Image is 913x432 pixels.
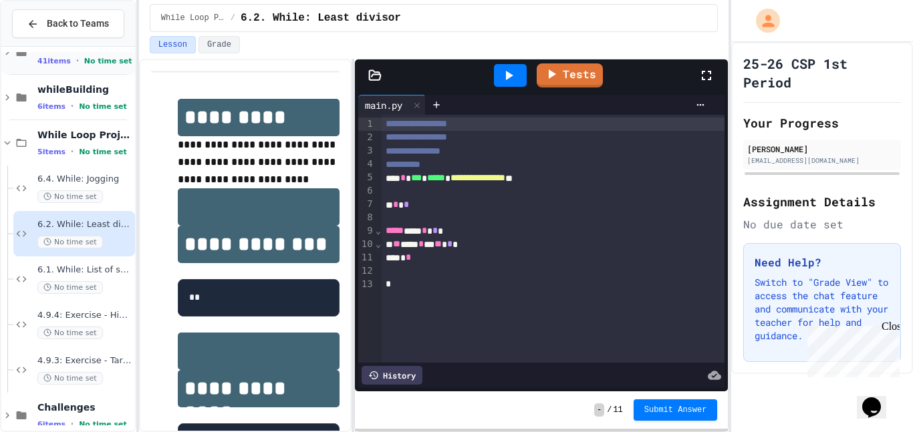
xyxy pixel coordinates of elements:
span: 6.4. While: Jogging [37,174,132,185]
a: Tests [537,63,603,87]
p: Switch to "Grade View" to access the chat feature and communicate with your teacher for help and ... [755,276,890,343]
span: • [71,419,74,429]
span: No time set [37,236,103,248]
span: 6.2. While: Least divisor [241,10,401,26]
div: 7 [358,198,375,211]
span: 11 [613,405,622,415]
div: 5 [358,171,375,184]
span: • [71,146,74,157]
div: [EMAIL_ADDRESS][DOMAIN_NAME] [747,156,897,166]
span: 4.9.4: Exercise - Higher or Lower I [37,310,132,321]
div: 13 [358,278,375,291]
span: Fold line [375,225,382,236]
div: 3 [358,144,375,158]
span: whileBuilding [37,83,132,95]
span: 6 items [37,102,66,111]
span: 5 items [37,148,66,156]
span: No time set [37,190,103,203]
div: No due date set [743,216,901,232]
h1: 25-26 CSP 1st Period [743,54,901,91]
button: Lesson [150,36,196,53]
div: 12 [358,264,375,278]
h2: Assignment Details [743,192,901,211]
div: Chat with us now!Close [5,5,92,85]
div: main.py [358,95,426,115]
div: 1 [358,118,375,131]
span: / [607,405,612,415]
div: 8 [358,211,375,224]
span: 41 items [37,57,71,65]
span: No time set [37,281,103,294]
span: While Loop Projects [161,13,225,23]
span: • [76,55,79,66]
span: No time set [37,327,103,339]
button: Back to Teams [12,9,124,38]
span: Back to Teams [47,17,109,31]
span: No time set [79,148,127,156]
span: 6.2. While: Least divisor [37,219,132,230]
h3: Need Help? [755,254,890,270]
span: No time set [37,372,103,385]
div: 11 [358,251,375,264]
div: History [362,366,422,385]
span: Fold line [375,238,382,249]
span: / [231,13,235,23]
div: 4 [358,158,375,171]
div: My Account [742,5,783,36]
span: No time set [84,57,132,65]
div: 10 [358,238,375,251]
span: 6.1. While: List of squares [37,264,132,276]
span: - [594,403,604,417]
span: 4.9.3: Exercise - Target Sum [37,355,132,367]
span: 6 items [37,420,66,429]
span: No time set [79,420,127,429]
iframe: chat widget [857,379,900,419]
iframe: chat widget [802,320,900,377]
div: main.py [358,98,409,112]
div: 2 [358,131,375,144]
div: 9 [358,224,375,238]
button: Submit Answer [634,399,718,421]
span: While Loop Projects [37,129,132,141]
span: Submit Answer [644,405,707,415]
span: Challenges [37,401,132,413]
div: 6 [358,184,375,198]
div: [PERSON_NAME] [747,143,897,155]
h2: Your Progress [743,114,901,132]
button: Grade [199,36,240,53]
span: • [71,101,74,112]
span: No time set [79,102,127,111]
